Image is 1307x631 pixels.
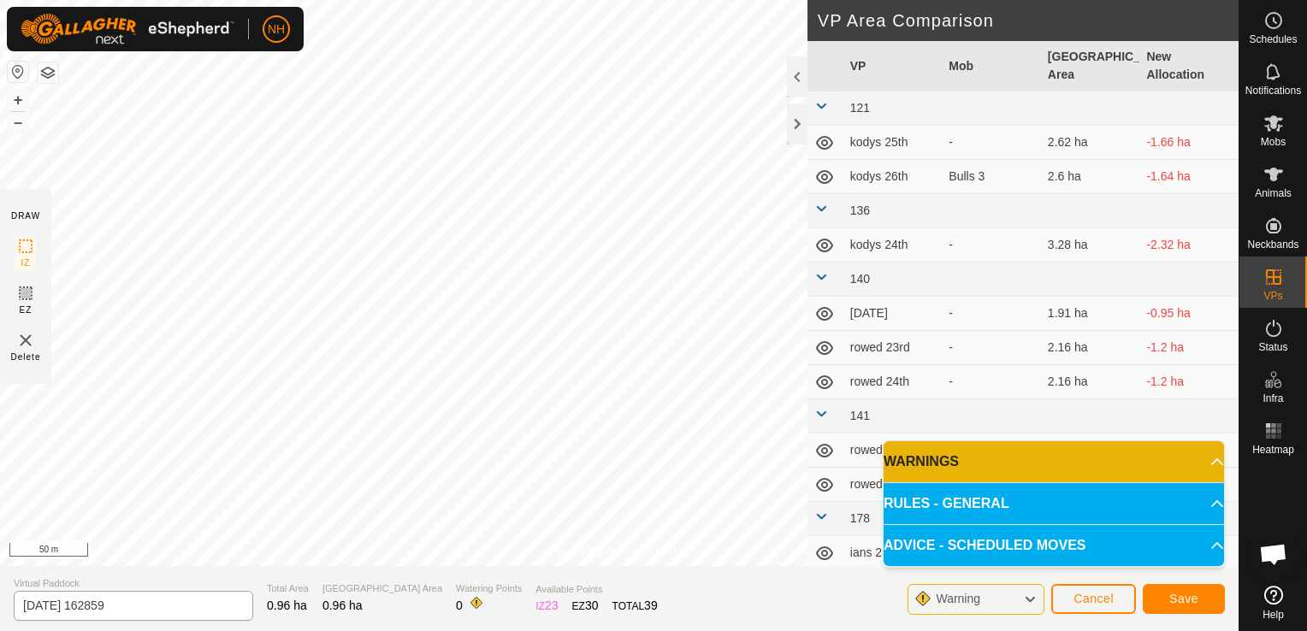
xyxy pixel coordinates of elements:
span: Warning [936,592,980,605]
td: rowed 24th [843,365,943,399]
span: Animals [1255,188,1292,198]
button: Map Layers [38,62,58,83]
span: Available Points [535,582,657,597]
img: VP [15,330,36,351]
td: kodys 25th [843,126,943,160]
span: EZ [20,304,33,316]
span: Total Area [267,581,309,596]
p-accordion-header: WARNINGS [884,441,1224,482]
td: rowed 23rd [843,331,943,365]
a: Privacy Policy [552,544,616,559]
td: -1.64 ha [1139,160,1239,194]
span: Watering Points [456,581,522,596]
td: kodys 26th [843,160,943,194]
span: 140 [850,272,870,286]
span: 0.96 ha [322,599,363,612]
td: -2.32 ha [1139,228,1239,262]
div: - [949,304,1034,322]
td: -1.2 ha [1139,365,1239,399]
td: -1.2 ha [1139,331,1239,365]
span: 23 [545,599,559,612]
span: Status [1258,342,1287,352]
span: NH [268,21,285,38]
td: ians 25th [843,536,943,570]
td: 2.62 ha [1041,126,1140,160]
div: TOTAL [612,597,658,615]
td: -2.06 ha [1139,433,1239,468]
div: Open chat [1248,528,1299,580]
th: VP [843,41,943,91]
td: 1.91 ha [1041,297,1140,331]
td: 3.28 ha [1041,228,1140,262]
div: Bulls 3 [949,168,1034,186]
button: + [8,90,28,110]
td: [DATE] [843,297,943,331]
div: - [949,339,1034,357]
td: 3.02 ha [1041,433,1140,468]
td: 2.16 ha [1041,331,1140,365]
td: kodys 24th [843,228,943,262]
span: 30 [585,599,599,612]
a: Contact Us [636,544,687,559]
div: EZ [572,597,599,615]
span: Mobs [1261,137,1286,147]
span: Schedules [1249,34,1297,44]
button: – [8,112,28,133]
span: Notifications [1245,86,1301,96]
span: 178 [850,511,870,525]
td: 2.16 ha [1041,365,1140,399]
span: Help [1263,610,1284,620]
th: [GEOGRAPHIC_DATA] Area [1041,41,1140,91]
span: Delete [11,351,41,363]
span: ADVICE - SCHEDULED MOVES [884,535,1085,556]
td: rowed 25th [843,433,943,468]
td: -0.95 ha [1139,297,1239,331]
td: 2.6 ha [1041,160,1140,194]
span: RULES - GENERAL [884,493,1009,514]
span: 121 [850,101,870,115]
h2: VP Area Comparison [818,10,1239,31]
span: 39 [644,599,658,612]
div: - [949,373,1034,391]
td: rowed 26th [843,468,943,502]
td: -1.66 ha [1139,126,1239,160]
th: Mob [942,41,1041,91]
button: Reset Map [8,62,28,82]
a: Help [1239,579,1307,627]
span: VPs [1263,291,1282,301]
button: Save [1143,584,1225,614]
span: 0 [456,599,463,612]
p-accordion-header: ADVICE - SCHEDULED MOVES [884,525,1224,566]
span: Virtual Paddock [14,576,253,591]
span: Heatmap [1252,445,1294,455]
span: Save [1169,592,1198,605]
span: [GEOGRAPHIC_DATA] Area [322,581,442,596]
span: 0.96 ha [267,599,307,612]
span: 136 [850,203,870,217]
span: 141 [850,409,870,422]
th: New Allocation [1139,41,1239,91]
span: Cancel [1073,592,1114,605]
div: - [949,236,1034,254]
div: - [949,133,1034,151]
span: Neckbands [1247,239,1298,250]
button: Cancel [1051,584,1136,614]
div: DRAW [11,209,40,222]
img: Gallagher Logo [21,14,234,44]
span: WARNINGS [884,451,959,472]
span: Infra [1263,393,1283,404]
span: IZ [21,257,31,269]
p-accordion-header: RULES - GENERAL [884,483,1224,524]
div: IZ [535,597,558,615]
